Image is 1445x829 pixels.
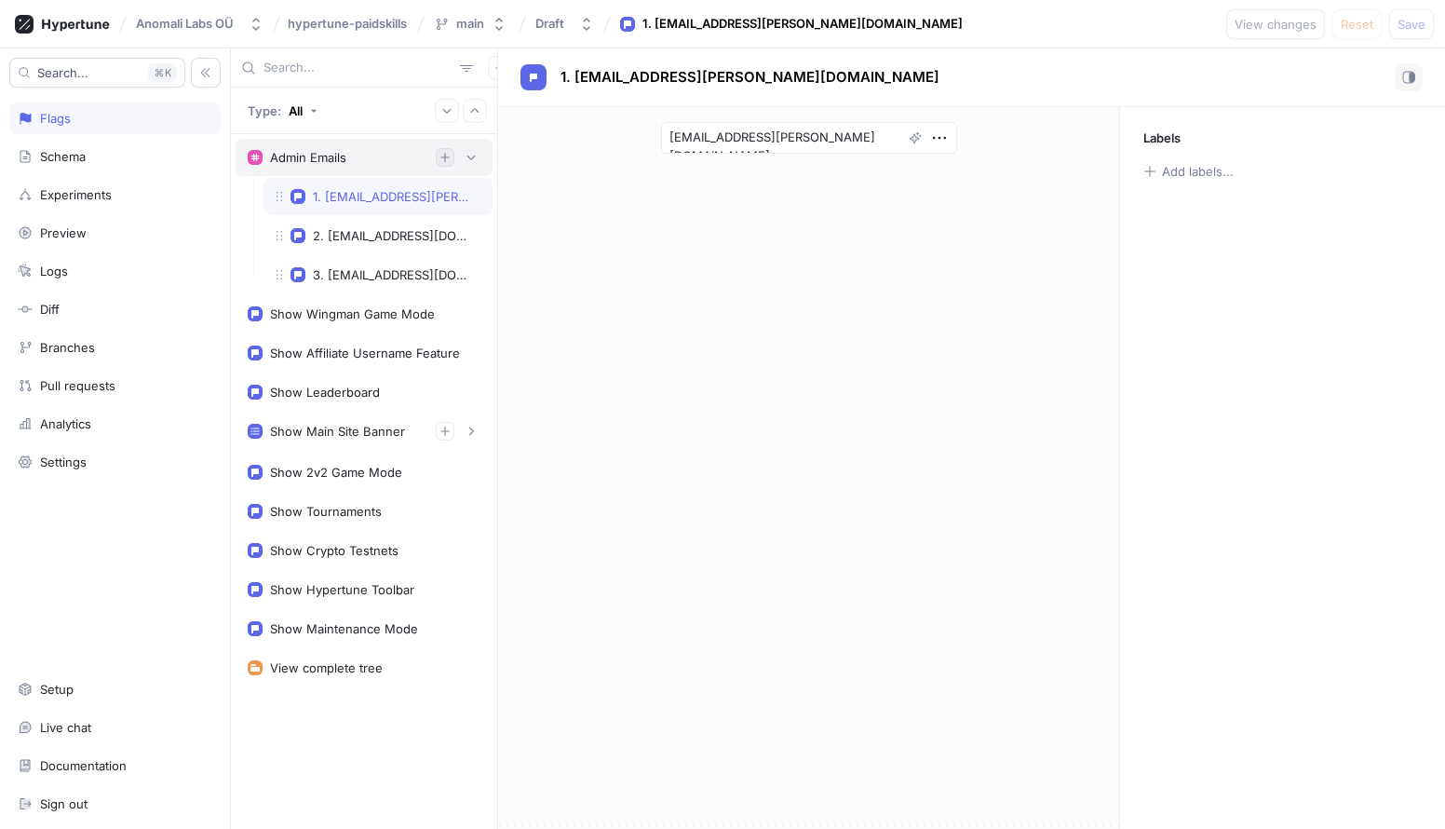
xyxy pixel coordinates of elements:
button: main [426,8,514,39]
div: Analytics [40,416,91,431]
button: Save [1389,9,1434,39]
div: Branches [40,340,95,355]
span: Reset [1341,19,1373,30]
p: 1. [EMAIL_ADDRESS][PERSON_NAME][DOMAIN_NAME] [560,67,939,88]
div: Pull requests [40,378,115,393]
div: Logs [40,264,68,279]
div: Show Tournaments [270,504,382,519]
button: Collapse all [463,99,487,123]
button: Anomali Labs OÜ [128,8,271,39]
div: Live chat [40,720,91,735]
div: Diff [40,302,60,317]
div: Flags [40,111,71,126]
div: Show Main Site Banner [270,424,405,439]
div: Experiments [40,187,112,202]
div: Show Affiliate Username Feature [270,346,460,360]
p: Labels [1143,130,1181,145]
div: Documentation [40,758,127,773]
div: View complete tree [270,660,383,675]
a: Documentation [9,750,221,781]
div: Show Crypto Testnets [270,543,398,558]
div: 2. [EMAIL_ADDRESS][DOMAIN_NAME] [313,228,473,243]
div: Anomali Labs OÜ [136,16,234,32]
button: Type: All [241,94,324,127]
div: Settings [40,455,87,469]
button: Reset [1332,9,1382,39]
span: Save [1398,19,1425,30]
button: Expand all [435,99,459,123]
div: Show Wingman Game Mode [270,306,435,321]
div: Sign out [40,796,88,811]
div: Show Maintenance Mode [270,621,418,636]
div: All [289,103,303,118]
div: Show Leaderboard [270,385,380,400]
div: Schema [40,149,86,164]
div: Draft [535,16,564,32]
button: Add labels... [1137,159,1239,183]
div: Setup [40,682,74,697]
button: Draft [528,8,601,39]
div: main [456,16,484,32]
p: Type: [248,103,281,118]
textarea: [EMAIL_ADDRESS][PERSON_NAME][DOMAIN_NAME] [661,122,957,154]
span: View changes [1235,19,1317,30]
input: Search... [263,59,452,77]
button: View changes [1226,9,1325,39]
div: 3. [EMAIL_ADDRESS][DOMAIN_NAME] [313,267,473,282]
div: Admin Emails [270,150,346,165]
div: K [148,63,177,82]
span: Search... [37,67,88,78]
div: Preview [40,225,87,240]
button: Search...K [9,58,185,88]
div: 1. [EMAIL_ADDRESS][PERSON_NAME][DOMAIN_NAME] [313,189,473,204]
span: hypertune-paidskills [288,17,407,30]
div: 1. [EMAIL_ADDRESS][PERSON_NAME][DOMAIN_NAME] [642,15,963,34]
div: Show 2v2 Game Mode [270,465,402,480]
div: Show Hypertune Toolbar [270,582,414,597]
